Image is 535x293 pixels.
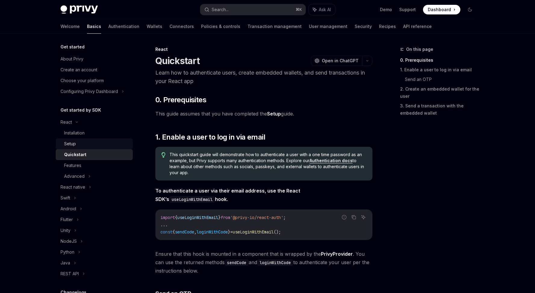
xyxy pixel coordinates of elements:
[267,111,281,117] a: Setup
[61,238,77,245] div: NodeJS
[56,149,133,160] a: Quickstart
[201,19,240,34] a: Policies & controls
[423,5,460,14] a: Dashboard
[170,152,366,176] span: This quickstart guide will demonstrate how to authenticate a user with a one time password as an ...
[225,259,249,266] code: sendCode
[160,229,173,235] span: const
[61,227,70,234] div: Unity
[355,19,372,34] a: Security
[155,55,200,66] h1: Quickstart
[56,54,133,64] a: About Privy
[155,46,372,52] div: React
[321,251,353,257] a: PrivyProvider
[155,188,300,202] strong: To authenticate a user via their email address, use the React SDK’s hook.
[400,84,480,101] a: 2. Create an embedded wallet for the user
[61,259,70,267] div: Java
[155,109,372,118] span: This guide assumes that you have completed the guide.
[61,77,104,84] div: Choose your platform
[161,152,166,158] svg: Tip
[465,5,475,14] button: Toggle dark mode
[61,43,85,51] h5: Get started
[61,5,98,14] img: dark logo
[56,128,133,138] a: Installation
[319,7,331,13] span: Ask AI
[61,194,70,202] div: Swift
[87,19,101,34] a: Basics
[155,95,206,105] span: 0. Prerequisites
[61,88,118,95] div: Configuring Privy Dashboard
[61,248,74,256] div: Python
[175,229,194,235] span: sendCode
[350,213,358,221] button: Copy the contents from the code block
[380,7,392,13] a: Demo
[61,19,80,34] a: Welcome
[309,158,353,163] a: Authentication docs
[155,250,372,275] span: Ensure that this hook is mounted in a component that is wrapped by the . You can use the returned...
[56,64,133,75] a: Create an account
[173,229,175,235] span: {
[177,215,218,220] span: useLoginWithEmail
[274,229,281,235] span: ();
[309,19,347,34] a: User management
[228,229,230,235] span: }
[61,66,97,73] div: Create an account
[311,56,362,66] button: Open in ChatGPT
[400,55,480,65] a: 0. Prerequisites
[212,6,229,13] div: Search...
[108,19,139,34] a: Authentication
[403,19,432,34] a: API reference
[61,216,73,223] div: Flutter
[247,19,302,34] a: Transaction management
[406,46,433,53] span: On this page
[283,215,286,220] span: ;
[400,101,480,118] a: 3. Send a transaction with the embedded wallet
[170,19,194,34] a: Connectors
[194,229,197,235] span: ,
[322,58,359,64] span: Open in ChatGPT
[155,132,265,142] span: 1. Enable a user to log in via email
[64,162,81,169] div: Features
[61,205,76,212] div: Android
[56,138,133,149] a: Setup
[309,4,335,15] button: Ask AI
[340,213,348,221] button: Report incorrect code
[233,229,274,235] span: useLoginWithEmail
[61,270,79,277] div: REST API
[169,196,215,203] code: useLoginWithEmail
[296,7,302,12] span: ⌘ K
[64,151,86,158] div: Quickstart
[147,19,162,34] a: Wallets
[218,215,221,220] span: }
[400,65,480,75] a: 1. Enable a user to log in via email
[230,215,283,220] span: '@privy-io/react-auth'
[64,129,85,137] div: Installation
[61,55,83,63] div: About Privy
[160,222,168,227] span: ...
[56,75,133,86] a: Choose your platform
[160,215,175,220] span: import
[61,106,101,114] h5: Get started by SDK
[64,173,85,180] div: Advanced
[405,75,480,84] a: Send an OTP
[230,229,233,235] span: =
[221,215,230,220] span: from
[379,19,396,34] a: Recipes
[155,69,372,85] p: Learn how to authenticate users, create embedded wallets, and send transactions in your React app
[399,7,416,13] a: Support
[197,229,228,235] span: loginWithCode
[61,184,85,191] div: React native
[175,215,177,220] span: {
[61,119,72,126] div: React
[56,160,133,171] a: Features
[257,259,293,266] code: loginWithCode
[359,213,367,221] button: Ask AI
[428,7,451,13] span: Dashboard
[200,4,306,15] button: Search...⌘K
[64,140,76,147] div: Setup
